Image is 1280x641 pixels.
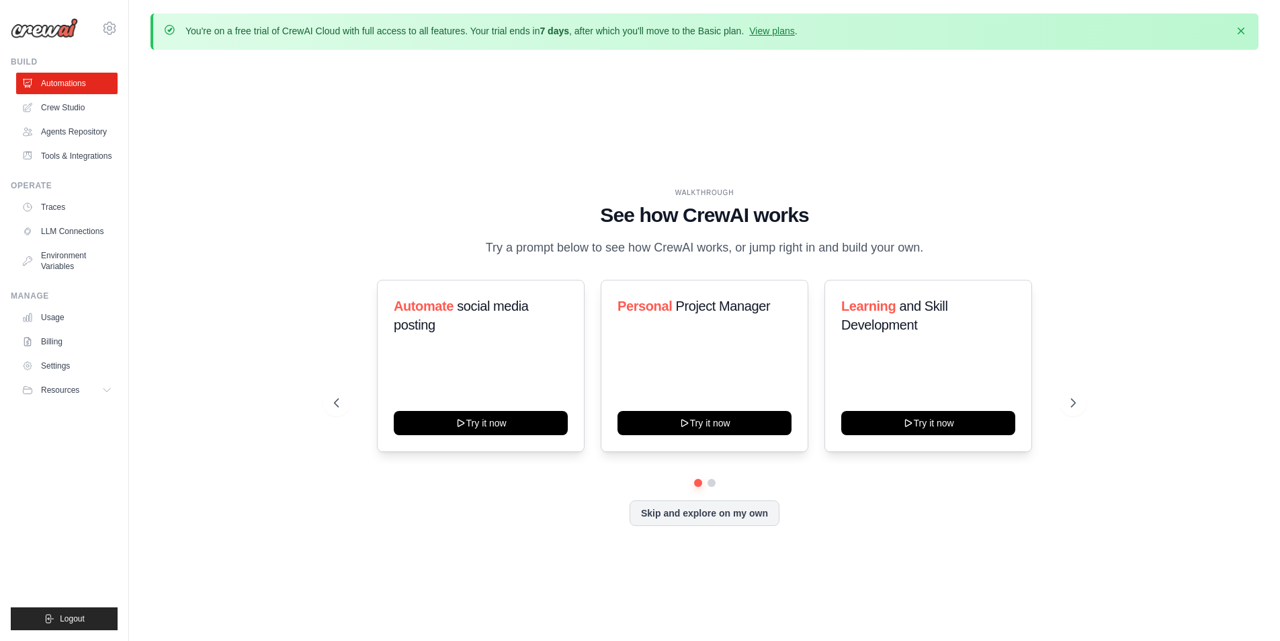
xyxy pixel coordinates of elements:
span: social media posting [394,299,529,332]
button: Resources [16,379,118,401]
a: Tools & Integrations [16,145,118,167]
a: Agents Repository [16,121,118,143]
a: Crew Studio [16,97,118,118]
div: Manage [11,291,118,301]
div: Build [11,56,118,67]
a: Settings [16,355,118,377]
button: Logout [11,607,118,630]
p: You're on a free trial of CrewAI Cloud with full access to all features. Your trial ends in , aft... [185,24,798,38]
a: Traces [16,196,118,218]
a: Automations [16,73,118,94]
p: Try a prompt below to see how CrewAI works, or jump right in and build your own. [479,238,931,258]
a: Environment Variables [16,245,118,277]
button: Skip and explore on my own [630,500,779,526]
span: Project Manager [675,299,770,313]
span: Automate [394,299,454,313]
div: WALKTHROUGH [334,188,1076,198]
span: Personal [617,299,672,313]
h1: See how CrewAI works [334,203,1076,227]
strong: 7 days [540,26,569,36]
button: Try it now [841,411,1015,435]
a: LLM Connections [16,221,118,242]
a: View plans [749,26,794,36]
a: Usage [16,307,118,328]
button: Try it now [617,411,792,435]
div: Operate [11,180,118,191]
span: Resources [41,385,79,395]
a: Billing [16,331,118,352]
button: Try it now [394,411,568,435]
img: Logo [11,18,78,38]
span: Logout [60,613,85,624]
span: Learning [841,299,896,313]
span: and Skill Development [841,299,947,332]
